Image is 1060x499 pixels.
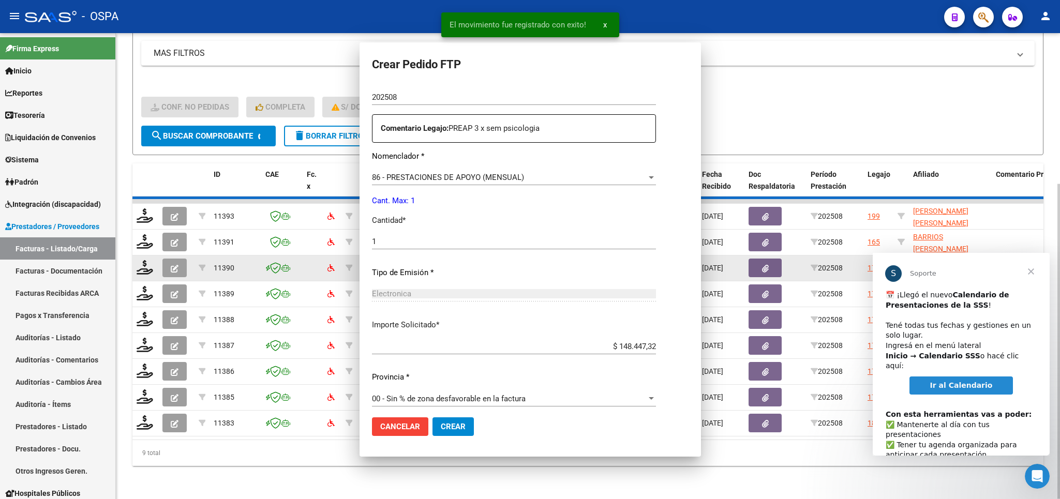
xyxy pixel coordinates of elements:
[868,366,880,377] div: 170
[141,77,1035,88] h4: - filtros rápidos Integración -
[913,170,939,178] span: Afiliado
[5,488,80,499] span: Hospitales Públicos
[702,170,731,190] span: Fecha Recibido
[151,102,229,112] span: Conf. no pedidas
[868,417,880,429] div: 189
[372,55,689,74] h2: Crear Pedido FTP
[702,367,723,375] span: [DATE]
[5,132,96,143] span: Liquidación de Convenios
[702,212,723,220] span: [DATE]
[8,10,21,22] mat-icon: menu
[432,417,474,436] button: Crear
[913,207,968,239] span: [PERSON_NAME] [PERSON_NAME] 27533036711
[811,393,843,401] span: 202508
[372,215,656,226] p: Cantidad
[293,129,306,142] mat-icon: delete
[214,212,234,220] span: 11393
[909,163,992,209] datatable-header-cell: Afiliado
[303,163,323,209] datatable-header-cell: Fc. x
[210,163,261,209] datatable-header-cell: ID
[293,131,368,141] span: Borrar Filtros
[744,163,807,209] datatable-header-cell: Doc Respaldatoria
[5,154,39,165] span: Sistema
[811,419,843,427] span: 202508
[868,340,880,352] div: 170
[811,367,843,375] span: 202508
[868,236,880,248] div: 165
[702,393,723,401] span: [DATE]
[5,199,101,210] span: Integración (discapacidad)
[702,290,723,298] span: [DATE]
[868,170,890,178] span: Legajo
[372,371,656,383] p: Provincia *
[811,170,846,190] span: Período Prestación
[372,195,656,207] p: Cant. Max: 1
[214,367,234,375] span: 11386
[1025,464,1050,489] iframe: Intercom live chat
[698,163,744,209] datatable-header-cell: Fecha Recibido
[372,289,411,298] span: Electronica
[811,212,843,220] span: 202508
[13,146,164,278] div: ​✅ Mantenerte al día con tus presentaciones ✅ Tener tu agenda organizada para anticipar cada pres...
[749,170,795,190] span: Doc Respaldatoria
[702,419,723,427] span: [DATE]
[5,43,59,54] span: Firma Express
[214,264,234,272] span: 11390
[356,163,434,209] datatable-header-cell: Razón Social
[702,341,723,350] span: [DATE]
[868,288,880,300] div: 170
[82,5,118,28] span: - OSPA
[372,319,656,331] p: Importe Solicitado
[868,262,880,274] div: 170
[256,102,305,112] span: Completa
[811,238,843,246] span: 202508
[380,422,420,431] span: Cancelar
[5,176,38,188] span: Padrón
[13,157,159,165] b: Con esta herramientas vas a poder:
[214,419,234,427] span: 11383
[372,173,524,182] span: 86 - PRESTACIONES DE APOYO (MENSUAL)
[5,110,45,121] span: Tesorería
[913,233,968,265] span: BARRIOS [PERSON_NAME] 23529310439
[261,163,303,209] datatable-header-cell: CAE
[863,163,893,209] datatable-header-cell: Legajo
[811,290,843,298] span: 202508
[132,440,1043,466] div: 9 total
[868,314,880,326] div: 170
[151,129,163,142] mat-icon: search
[381,124,449,133] strong: Comentario Legajo:
[154,48,1010,59] mat-panel-title: MAS FILTROS
[811,315,843,324] span: 202508
[214,393,234,401] span: 11385
[1039,10,1052,22] mat-icon: person
[702,238,723,246] span: [DATE]
[372,417,428,436] button: Cancelar
[265,170,279,178] span: CAE
[151,131,253,141] span: Buscar Comprobante
[5,65,32,77] span: Inicio
[307,170,317,190] span: Fc. x
[441,422,466,431] span: Crear
[868,391,880,403] div: 170
[214,341,234,350] span: 11387
[702,315,723,324] span: [DATE]
[868,210,880,222] div: 199
[603,20,607,29] span: x
[372,150,656,162] p: Nomenclador *
[214,170,220,178] span: ID
[214,290,234,298] span: 11389
[372,394,526,403] span: 00 - Sin % de zona desfavorable en la factura
[332,102,389,112] span: S/ Doc Resp.
[381,123,655,134] p: PREAP 3 x sem psicologia
[811,341,843,350] span: 202508
[450,20,586,30] span: El movimiento fue registrado con exito!
[5,87,42,99] span: Reportes
[702,264,723,272] span: [DATE]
